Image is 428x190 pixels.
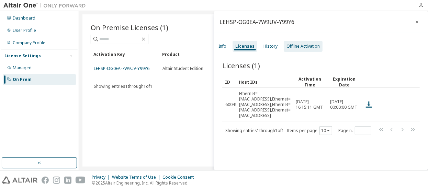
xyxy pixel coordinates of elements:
[91,23,168,32] span: On Premise Licenses (1)
[3,2,89,9] img: Altair One
[112,175,162,180] div: Website Terms of Use
[296,76,325,88] div: Activation Time
[330,76,359,88] div: Expiration Date
[330,99,359,110] span: [DATE] 00:00:00 GMT
[235,44,255,49] div: Licenses
[225,76,233,87] div: ID
[92,175,112,180] div: Privacy
[13,65,32,71] div: Managed
[296,99,324,110] span: [DATE] 16:15:11 GMT
[338,126,371,135] span: Page n.
[13,40,45,46] div: Company Profile
[92,180,198,186] p: © 2025 Altair Engineering, Inc. All Rights Reserved.
[64,177,71,184] img: linkedin.svg
[219,19,294,25] div: LEHSP-OG0EA-7W9UV-Y99Y6
[239,76,290,87] div: Host IDs
[162,49,225,60] div: Product
[286,44,320,49] div: Offline Activation
[2,177,37,184] img: altair_logo.svg
[218,44,226,49] div: Info
[53,177,60,184] img: instagram.svg
[94,66,149,71] a: LEHSP-OG0EA-7W9UV-Y99Y6
[76,177,86,184] img: youtube.svg
[13,15,35,21] div: Dashboard
[225,128,284,133] span: Showing entries 1 through 1 of 1
[239,91,291,118] div: Ethernet=00090FFE0001,Ethernet=00090FAA0001,Ethernet=405BD8A3AC99,Ethernet=405BD8A3AC9A
[13,77,32,82] div: On Prem
[162,175,198,180] div: Cookie Consent
[225,102,237,107] span: 60043
[162,66,203,71] span: Altair Student Edition
[94,83,153,89] span: Showing entries 1 through 1 of 1
[13,28,36,33] div: User Profile
[93,49,157,60] div: Activation Key
[4,53,41,59] div: License Settings
[222,61,260,70] span: Licenses (1)
[321,128,330,133] button: 10
[42,177,49,184] img: facebook.svg
[287,126,332,135] span: Items per page
[263,44,278,49] div: History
